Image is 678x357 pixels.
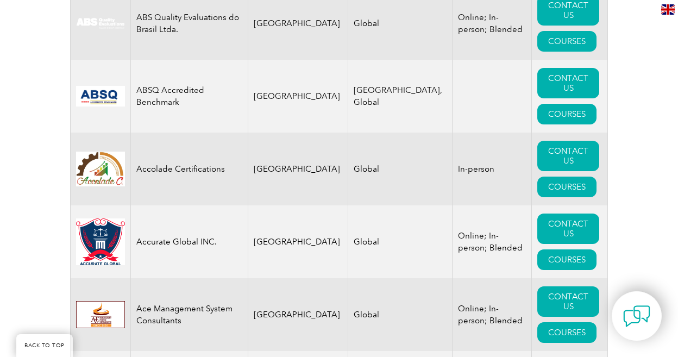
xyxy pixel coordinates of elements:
td: Global [348,133,453,205]
td: Online; In-person; Blended [453,278,532,351]
td: [GEOGRAPHIC_DATA] [248,205,348,278]
td: Global [348,205,453,278]
td: Accolade Certifications [131,133,248,205]
a: BACK TO TOP [16,334,73,357]
img: contact-chat.png [623,303,650,330]
td: [GEOGRAPHIC_DATA] [248,278,348,351]
td: [GEOGRAPHIC_DATA] [248,60,348,133]
a: COURSES [537,249,597,270]
img: cc24547b-a6e0-e911-a812-000d3a795b83-logo.png [76,86,125,107]
a: COURSES [537,104,597,124]
img: en [661,4,675,15]
img: a034a1f6-3919-f011-998a-0022489685a1-logo.png [76,218,125,265]
td: Global [348,278,453,351]
a: CONTACT US [537,214,599,244]
td: Online; In-person; Blended [453,205,532,278]
td: [GEOGRAPHIC_DATA] [248,133,348,205]
a: COURSES [537,177,597,197]
img: c92924ac-d9bc-ea11-a814-000d3a79823d-logo.jpg [76,17,125,29]
img: 1a94dd1a-69dd-eb11-bacb-002248159486-logo.jpg [76,152,125,186]
td: Ace Management System Consultants [131,278,248,351]
td: Accurate Global INC. [131,205,248,278]
td: ABSQ Accredited Benchmark [131,60,248,133]
a: CONTACT US [537,141,599,171]
a: CONTACT US [537,286,599,317]
a: CONTACT US [537,68,599,98]
img: 306afd3c-0a77-ee11-8179-000d3ae1ac14-logo.jpg [76,301,125,328]
td: [GEOGRAPHIC_DATA], Global [348,60,453,133]
a: COURSES [537,31,597,52]
a: COURSES [537,322,597,343]
td: In-person [453,133,532,205]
